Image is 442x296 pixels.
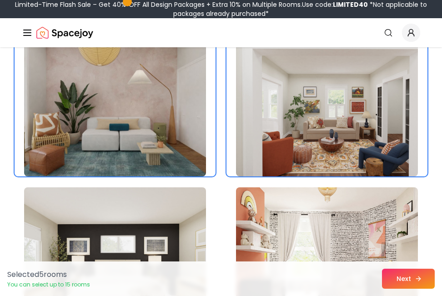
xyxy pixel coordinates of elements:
a: Spacejoy [36,24,93,42]
img: Room room-7 [24,31,206,176]
img: Room room-8 [236,31,418,176]
button: Next [382,269,435,289]
p: You can select up to 15 rooms [7,281,90,288]
p: Selected 5 room s [7,269,90,280]
img: Spacejoy Logo [36,24,93,42]
nav: Global [22,18,420,47]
